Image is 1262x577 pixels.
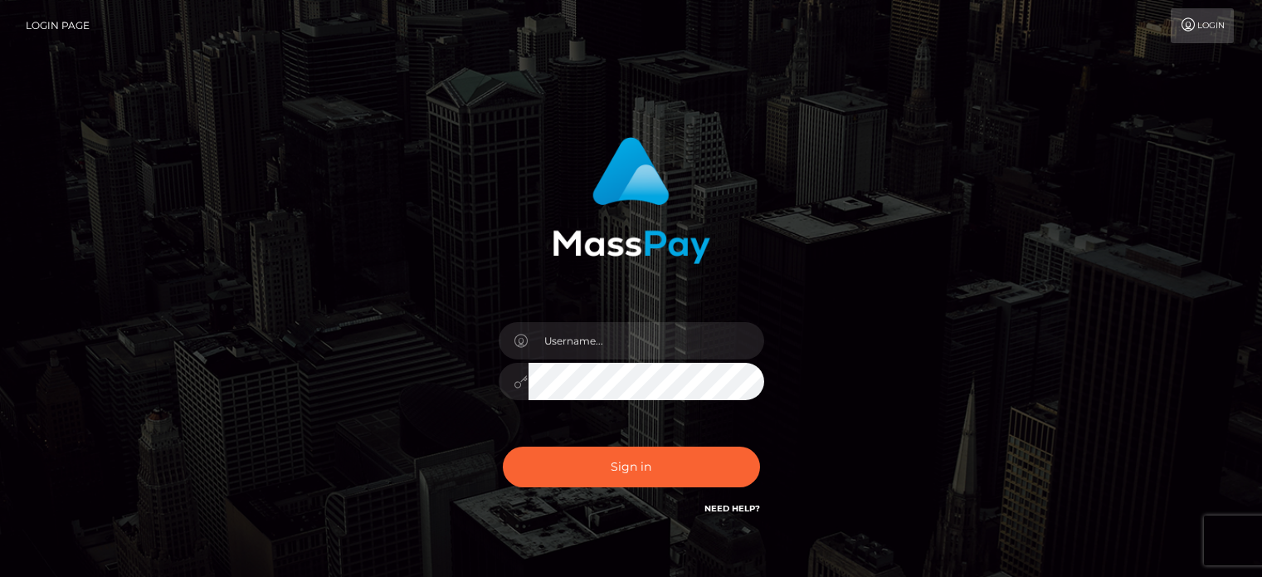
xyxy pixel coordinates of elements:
[503,447,760,487] button: Sign in
[553,137,710,264] img: MassPay Login
[1171,8,1234,43] a: Login
[26,8,90,43] a: Login Page
[704,503,760,514] a: Need Help?
[529,322,764,359] input: Username...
